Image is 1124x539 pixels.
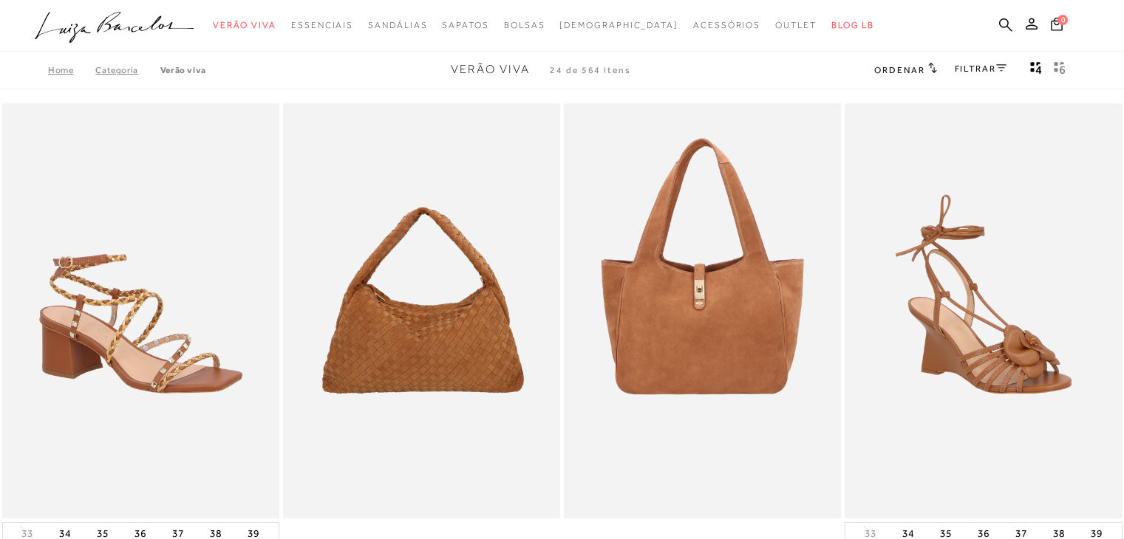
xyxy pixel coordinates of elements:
[291,20,353,30] span: Essenciais
[955,63,1007,74] a: FILTRAR
[846,106,1120,517] img: SANDÁLIA ANABELA EM COURO CARAMELO AMARRAÇÃO E APLICAÇÃO FLORAL
[48,65,95,75] a: Home
[1026,61,1046,80] button: Mostrar 4 produtos por linha
[559,20,678,30] span: [DEMOGRAPHIC_DATA]
[1049,61,1070,80] button: gridText6Desc
[1046,16,1067,36] button: 0
[693,12,760,39] a: noSubCategoriesText
[442,12,488,39] a: noSubCategoriesText
[504,12,545,39] a: noSubCategoriesText
[451,63,530,76] span: Verão Viva
[550,65,631,75] span: 24 de 564 itens
[95,65,160,75] a: Categoria
[565,106,839,517] a: BOLSA MÉDIA EM CAMURÇA CARAMELO COM FECHO DOURADO BOLSA MÉDIA EM CAMURÇA CARAMELO COM FECHO DOURADO
[565,106,839,517] img: BOLSA MÉDIA EM CAMURÇA CARAMELO COM FECHO DOURADO
[4,106,278,517] img: SANDÁLIA EM COURO CARAMELO COM SALTO MÉDIO E TIRAS TRANÇADAS TRICOLOR
[874,65,924,75] span: Ordenar
[442,20,488,30] span: Sapatos
[775,20,817,30] span: Outlet
[693,20,760,30] span: Acessórios
[213,12,276,39] a: noSubCategoriesText
[291,12,353,39] a: noSubCategoriesText
[1057,15,1068,25] span: 0
[285,106,559,517] img: BOLSA HOBO EM CAMURÇA TRESSÊ CARAMELO GRANDE
[831,12,874,39] a: BLOG LB
[213,20,276,30] span: Verão Viva
[846,106,1120,517] a: SANDÁLIA ANABELA EM COURO CARAMELO AMARRAÇÃO E APLICAÇÃO FLORAL SANDÁLIA ANABELA EM COURO CARAMEL...
[285,106,559,517] a: BOLSA HOBO EM CAMURÇA TRESSÊ CARAMELO GRANDE BOLSA HOBO EM CAMURÇA TRESSÊ CARAMELO GRANDE
[831,20,874,30] span: BLOG LB
[368,20,427,30] span: Sandálias
[160,65,206,75] a: Verão Viva
[4,106,278,517] a: SANDÁLIA EM COURO CARAMELO COM SALTO MÉDIO E TIRAS TRANÇADAS TRICOLOR SANDÁLIA EM COURO CARAMELO ...
[504,20,545,30] span: Bolsas
[559,12,678,39] a: noSubCategoriesText
[368,12,427,39] a: noSubCategoriesText
[775,12,817,39] a: noSubCategoriesText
